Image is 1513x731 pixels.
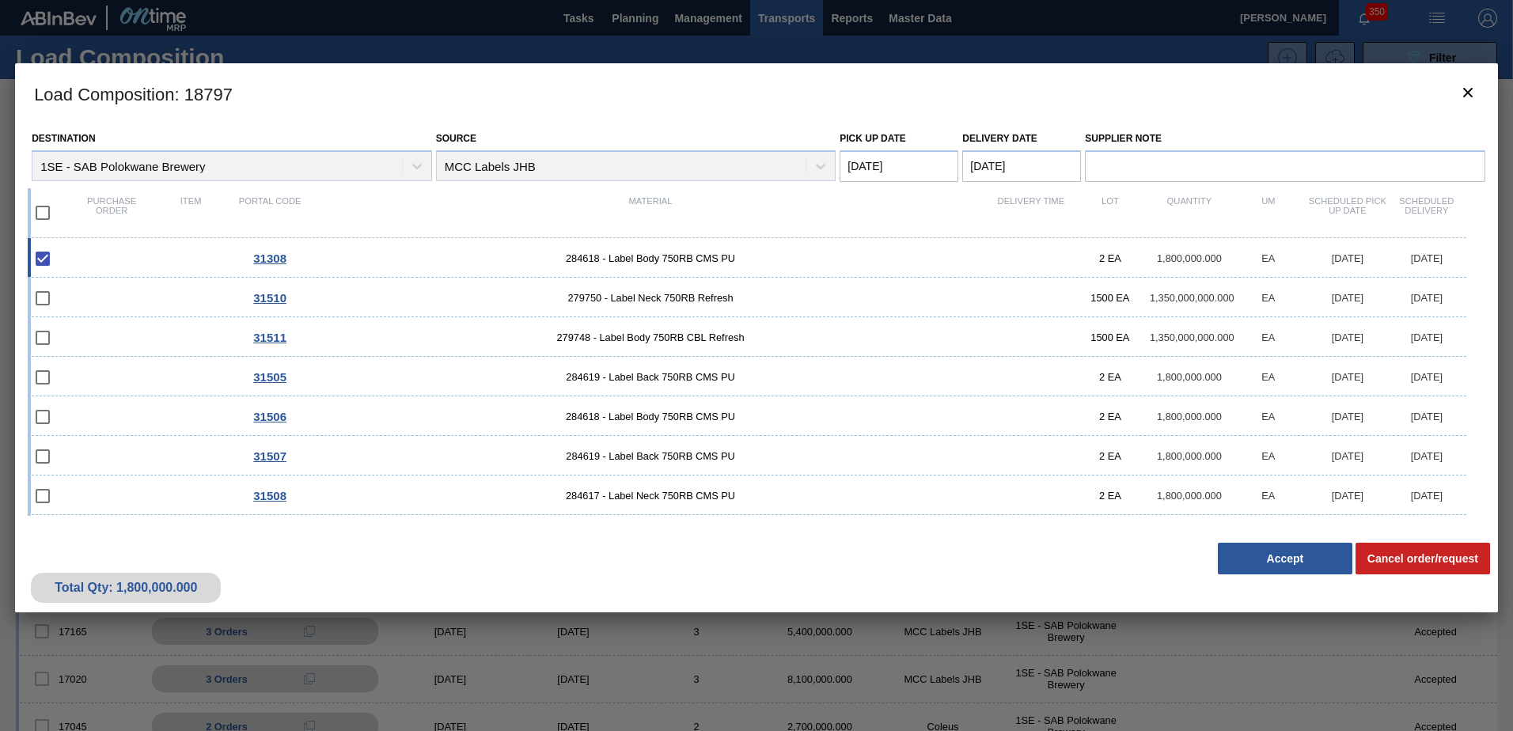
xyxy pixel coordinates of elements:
[43,581,209,595] div: Total Qty: 1,800,000.000
[1071,411,1150,422] div: 2 EA
[253,410,286,423] span: 31506
[1229,196,1308,229] div: UM
[1332,252,1363,264] span: [DATE]
[230,331,309,344] div: Go to Order
[1261,252,1275,264] span: EA
[1411,292,1443,304] span: [DATE]
[1356,543,1490,574] button: Cancel order/request
[253,370,286,384] span: 31505
[253,489,286,502] span: 31508
[253,331,286,344] span: 31511
[1157,252,1222,264] span: 1,800,000.000
[1308,196,1387,229] div: Scheduled Pick up Date
[1411,490,1443,502] span: [DATE]
[1150,292,1234,304] span: 1,350,000,000.000
[309,490,992,502] span: 284617 - Label Neck 750RB CMS PU
[32,133,95,144] label: Destination
[230,252,309,265] div: Go to Order
[1261,292,1275,304] span: EA
[253,291,286,305] span: 31510
[1218,543,1352,574] button: Accept
[1157,411,1222,422] span: 1,800,000.000
[309,371,992,383] span: 284619 - Label Back 750RB CMS PU
[253,252,286,265] span: 31308
[230,489,309,502] div: Go to Order
[1071,331,1150,343] div: 1500 EA
[1261,331,1275,343] span: EA
[1071,371,1150,383] div: 2 EA
[1411,252,1443,264] span: [DATE]
[230,410,309,423] div: Go to Order
[1150,196,1229,229] div: Quantity
[1332,411,1363,422] span: [DATE]
[309,411,992,422] span: 284618 - Label Body 750RB CMS PU
[1157,490,1222,502] span: 1,800,000.000
[962,133,1037,144] label: Delivery Date
[1411,411,1443,422] span: [DATE]
[1261,411,1275,422] span: EA
[992,196,1071,229] div: Delivery Time
[309,196,992,229] div: Material
[1157,450,1222,462] span: 1,800,000.000
[309,331,992,343] span: 279748 - Label Body 750RB CBL Refresh
[1387,196,1466,229] div: Scheduled Delivery
[1150,331,1234,343] span: 1,350,000,000.000
[309,450,992,462] span: 284619 - Label Back 750RB CMS PU
[72,196,151,229] div: Purchase order
[1071,292,1150,304] div: 1500 EA
[309,252,992,264] span: 284618 - Label Body 750RB CMS PU
[1085,127,1485,150] label: Supplier Note
[1071,252,1150,264] div: 2 EA
[230,449,309,463] div: Go to Order
[840,150,958,182] input: mm/dd/yyyy
[1411,331,1443,343] span: [DATE]
[1411,450,1443,462] span: [DATE]
[962,150,1081,182] input: mm/dd/yyyy
[230,291,309,305] div: Go to Order
[253,449,286,463] span: 31507
[1332,450,1363,462] span: [DATE]
[230,196,309,229] div: Portal code
[230,370,309,384] div: Go to Order
[1261,371,1275,383] span: EA
[15,63,1498,123] h3: Load Composition : 18797
[1332,490,1363,502] span: [DATE]
[1157,371,1222,383] span: 1,800,000.000
[1261,450,1275,462] span: EA
[436,133,476,144] label: Source
[1332,292,1363,304] span: [DATE]
[840,133,906,144] label: Pick up Date
[1332,371,1363,383] span: [DATE]
[1071,490,1150,502] div: 2 EA
[309,292,992,304] span: 279750 - Label Neck 750RB Refresh
[1261,490,1275,502] span: EA
[1071,196,1150,229] div: Lot
[1071,450,1150,462] div: 2 EA
[1411,371,1443,383] span: [DATE]
[1332,331,1363,343] span: [DATE]
[151,196,230,229] div: Item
